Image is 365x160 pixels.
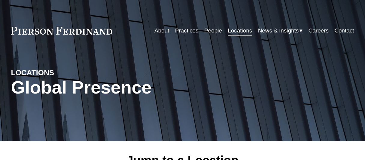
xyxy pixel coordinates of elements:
a: Contact [334,25,354,37]
h1: Global Presence [11,77,239,98]
a: Locations [228,25,252,37]
span: News & Insights [258,26,299,36]
a: People [204,25,222,37]
a: Practices [175,25,199,37]
a: About [154,25,169,37]
h4: LOCATIONS [11,68,97,77]
a: folder dropdown [258,25,303,37]
a: Careers [309,25,329,37]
